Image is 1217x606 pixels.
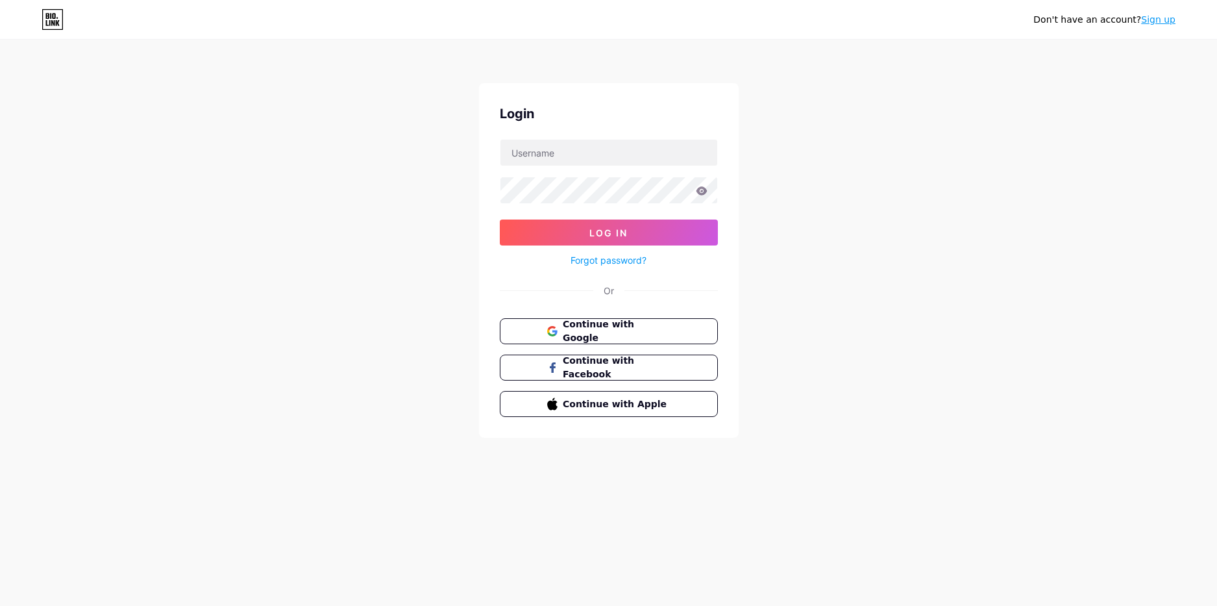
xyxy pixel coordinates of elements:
[500,391,718,417] button: Continue with Apple
[500,140,717,166] input: Username
[563,398,670,411] span: Continue with Apple
[500,104,718,123] div: Login
[1033,13,1175,27] div: Don't have an account?
[500,220,718,246] button: Log In
[604,284,614,297] div: Or
[563,318,670,345] span: Continue with Google
[589,227,628,238] span: Log In
[1141,14,1175,25] a: Sign up
[563,354,670,381] span: Continue with Facebook
[500,355,718,381] button: Continue with Facebook
[500,318,718,344] button: Continue with Google
[571,253,646,267] a: Forgot password?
